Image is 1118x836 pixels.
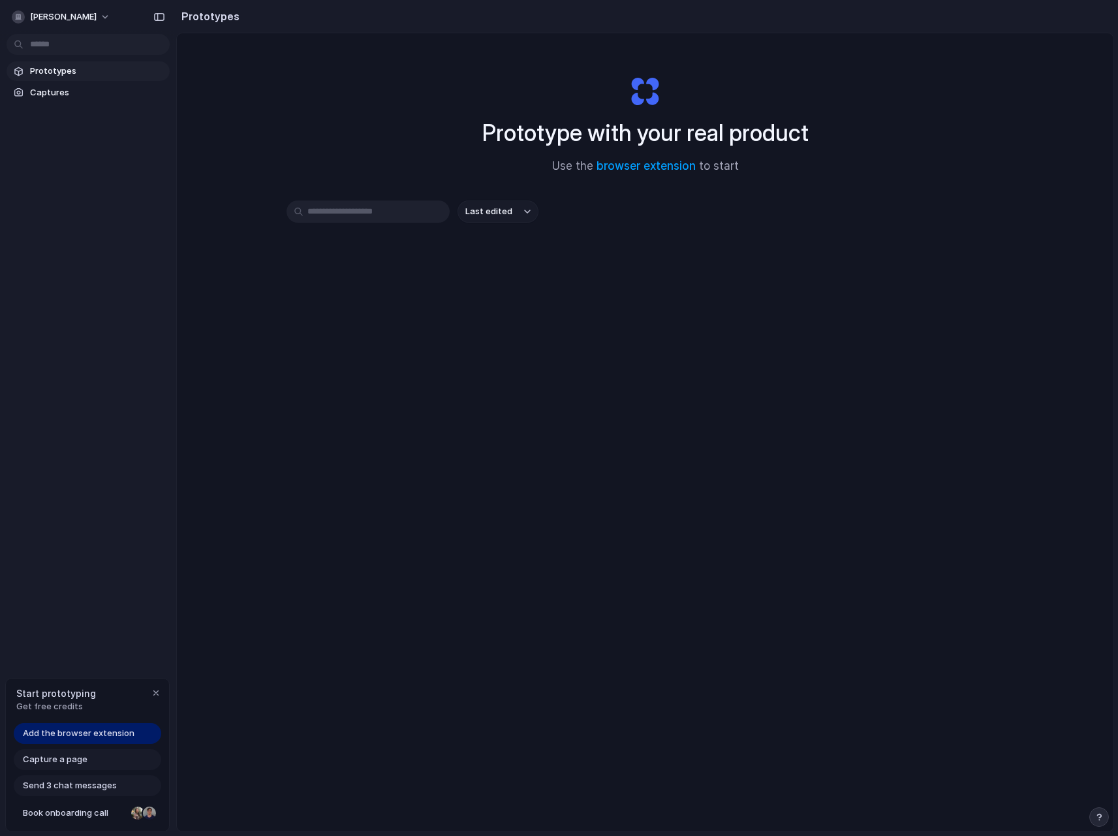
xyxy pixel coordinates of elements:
div: Christian Iacullo [142,805,157,821]
button: [PERSON_NAME] [7,7,117,27]
span: [PERSON_NAME] [30,10,97,24]
span: Get free credits [16,700,96,713]
span: Use the to start [552,158,739,175]
span: Last edited [465,205,512,218]
h1: Prototype with your real product [482,116,809,150]
span: Book onboarding call [23,807,126,820]
a: Add the browser extension [14,723,161,744]
span: Add the browser extension [23,727,134,740]
span: Prototypes [30,65,164,78]
span: Captures [30,86,164,99]
span: Start prototyping [16,686,96,700]
h2: Prototypes [176,8,240,24]
a: Prototypes [7,61,170,81]
a: Captures [7,83,170,103]
div: Nicole Kubica [130,805,146,821]
a: browser extension [597,159,696,172]
button: Last edited [458,201,538,223]
span: Send 3 chat messages [23,779,117,792]
a: Book onboarding call [14,803,161,824]
span: Capture a page [23,753,87,766]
